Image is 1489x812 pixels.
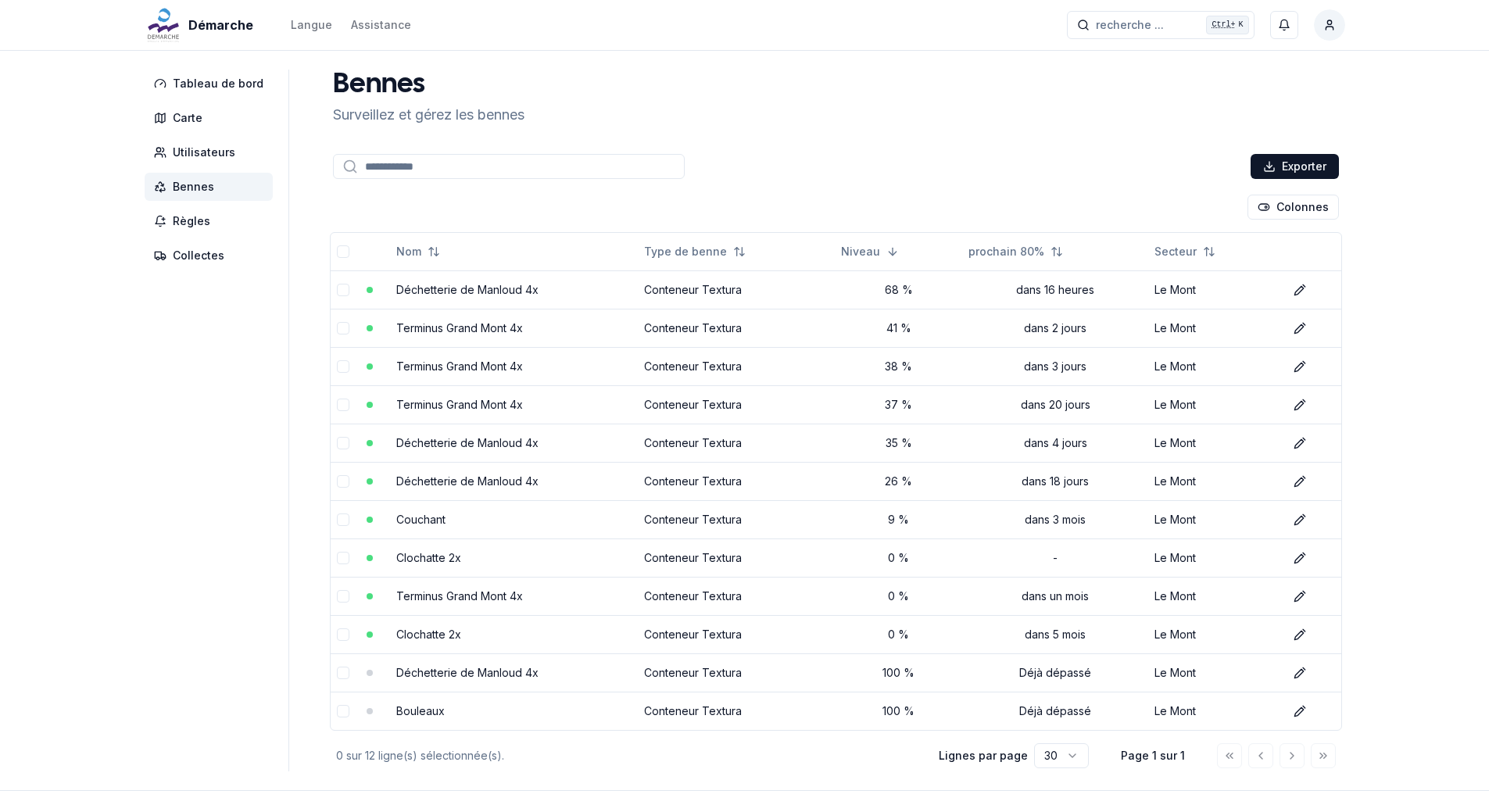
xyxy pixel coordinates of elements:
td: Le Mont [1148,615,1280,653]
div: Déjà dépassé [968,703,1142,719]
button: select-row [337,322,349,334]
div: 100 % [841,665,956,681]
button: Langue [291,16,332,34]
td: Le Mont [1148,347,1280,385]
td: Conteneur Textura [638,462,836,500]
div: 68 % [841,282,956,298]
div: dans 3 mois [968,512,1142,528]
a: Clochatte 2x [396,628,461,641]
a: Déchetterie de Manloud 4x [396,436,539,449]
a: Utilisateurs [145,138,279,166]
div: 35 % [841,435,956,451]
div: dans 16 heures [968,282,1142,298]
div: Page 1 sur 1 [1114,748,1192,764]
td: Conteneur Textura [638,653,836,692]
td: Conteneur Textura [638,615,836,653]
span: Secteur [1154,244,1197,259]
td: Conteneur Textura [638,538,836,577]
a: Clochatte 2x [396,551,461,564]
a: Déchetterie de Manloud 4x [396,666,539,679]
span: recherche ... [1096,17,1164,33]
div: 0 sur 12 ligne(s) sélectionnée(s). [336,748,914,764]
div: Langue [291,17,332,33]
div: dans 18 jours [968,474,1142,489]
button: Cocher les colonnes [1247,195,1339,220]
div: 38 % [841,359,956,374]
td: Conteneur Textura [638,500,836,538]
a: Déchetterie de Manloud 4x [396,474,539,488]
td: Le Mont [1148,462,1280,500]
span: prochain 80% [968,244,1044,259]
span: Carte [173,110,202,126]
a: Tableau de bord [145,70,279,98]
div: Déjà dépassé [968,665,1142,681]
button: select-row [337,399,349,411]
p: Surveillez et gérez les bennes [333,104,524,126]
td: Conteneur Textura [638,692,836,730]
a: Bennes [145,173,279,201]
button: Not sorted. Click to sort ascending. [635,239,755,264]
div: dans 4 jours [968,435,1142,451]
a: Règles [145,207,279,235]
button: select-row [337,513,349,526]
button: select-row [337,437,349,449]
button: Not sorted. Click to sort ascending. [387,239,449,264]
a: Couchant [396,513,446,526]
span: Utilisateurs [173,145,235,160]
td: Le Mont [1148,500,1280,538]
button: Exporter [1251,154,1339,179]
div: 0 % [841,588,956,604]
button: select-row [337,360,349,373]
button: select-row [337,590,349,603]
button: Sorted descending. Click to sort ascending. [832,239,908,264]
p: Lignes par page [939,748,1028,764]
h1: Bennes [333,70,524,101]
td: Le Mont [1148,653,1280,692]
button: select-row [337,667,349,679]
td: Le Mont [1148,538,1280,577]
span: Démarche [188,16,253,34]
div: dans un mois [968,588,1142,604]
button: select-row [337,705,349,717]
div: dans 5 mois [968,627,1142,642]
button: Not sorted. Click to sort ascending. [959,239,1072,264]
button: recherche ...Ctrl+K [1067,11,1255,39]
a: Carte [145,104,279,132]
td: Conteneur Textura [638,424,836,462]
td: Conteneur Textura [638,347,836,385]
a: Terminus Grand Mont 4x [396,398,523,411]
div: 0 % [841,550,956,566]
img: Démarche Logo [145,6,182,44]
a: Déchetterie de Manloud 4x [396,283,539,296]
div: 41 % [841,320,956,336]
span: Type de benne [644,244,727,259]
div: dans 2 jours [968,320,1142,336]
div: 9 % [841,512,956,528]
td: Le Mont [1148,270,1280,309]
div: dans 20 jours [968,397,1142,413]
td: Le Mont [1148,309,1280,347]
div: 26 % [841,474,956,489]
div: dans 3 jours [968,359,1142,374]
a: Terminus Grand Mont 4x [396,321,523,334]
span: Collectes [173,248,224,263]
div: 37 % [841,397,956,413]
span: Tableau de bord [173,76,263,91]
button: select-row [337,628,349,641]
td: Conteneur Textura [638,385,836,424]
span: Bennes [173,179,214,195]
td: Le Mont [1148,385,1280,424]
div: - [968,550,1142,566]
div: 100 % [841,703,956,719]
a: Démarche [145,16,260,34]
td: Conteneur Textura [638,270,836,309]
button: select-row [337,552,349,564]
a: Terminus Grand Mont 4x [396,589,523,603]
td: Conteneur Textura [638,577,836,615]
td: Le Mont [1148,577,1280,615]
a: Terminus Grand Mont 4x [396,359,523,373]
a: Assistance [351,16,411,34]
button: Not sorted. Click to sort ascending. [1145,239,1225,264]
a: Bouleaux [396,704,445,717]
